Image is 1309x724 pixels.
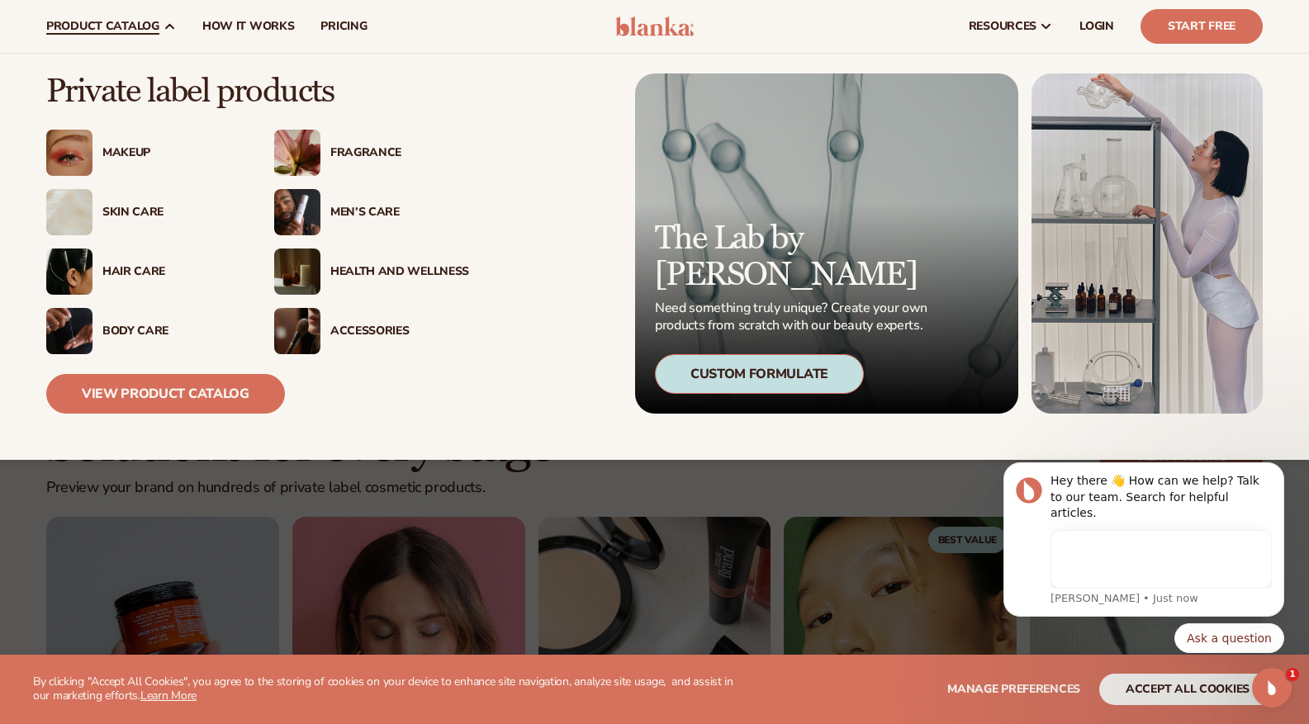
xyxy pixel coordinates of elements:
[274,189,469,235] a: Male holding moisturizer bottle. Men’s Care
[274,189,320,235] img: Male holding moisturizer bottle.
[274,248,320,295] img: Candles and incense on table.
[46,308,92,354] img: Male hand applying moisturizer.
[274,130,469,176] a: Pink blooming flower. Fragrance
[330,146,469,160] div: Fragrance
[46,130,241,176] a: Female with glitter eye makeup. Makeup
[655,354,864,394] div: Custom Formulate
[330,265,469,279] div: Health And Wellness
[615,17,694,36] img: logo
[46,130,92,176] img: Female with glitter eye makeup.
[102,206,241,220] div: Skin Care
[1141,9,1263,44] a: Start Free
[274,308,320,354] img: Female with makeup brush.
[46,189,92,235] img: Cream moisturizer swatch.
[46,189,241,235] a: Cream moisturizer swatch. Skin Care
[947,681,1080,697] span: Manage preferences
[46,248,241,295] a: Female hair pulled back with clips. Hair Care
[947,674,1080,705] button: Manage preferences
[274,130,320,176] img: Pink blooming flower.
[102,324,241,338] div: Body Care
[46,248,92,295] img: Female hair pulled back with clips.
[46,308,241,354] a: Male hand applying moisturizer. Body Care
[274,248,469,295] a: Candles and incense on table. Health And Wellness
[1079,20,1114,33] span: LOGIN
[635,73,1018,414] a: Microscopic product formula. The Lab by [PERSON_NAME] Need something truly unique? Create your ow...
[1099,674,1276,705] button: accept all cookies
[979,424,1309,679] iframe: Intercom notifications message
[1286,668,1299,681] span: 1
[33,675,735,703] p: By clicking "Accept All Cookies", you agree to the storing of cookies on your device to enhance s...
[140,688,197,703] a: Learn More
[1032,73,1263,414] img: Female in lab with equipment.
[655,220,932,293] p: The Lab by [PERSON_NAME]
[330,324,469,338] div: Accessories
[46,20,159,33] span: product catalog
[320,20,367,33] span: pricing
[274,308,469,354] a: Female with makeup brush. Accessories
[1252,668,1292,707] iframe: Intercom live chat
[202,20,295,33] span: How It Works
[655,300,932,334] p: Need something truly unique? Create your own products from scratch with our beauty experts.
[46,374,285,414] a: View Product Catalog
[102,265,241,279] div: Hair Care
[46,73,469,110] p: Private label products
[102,146,241,160] div: Makeup
[330,206,469,220] div: Men’s Care
[969,20,1036,33] span: resources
